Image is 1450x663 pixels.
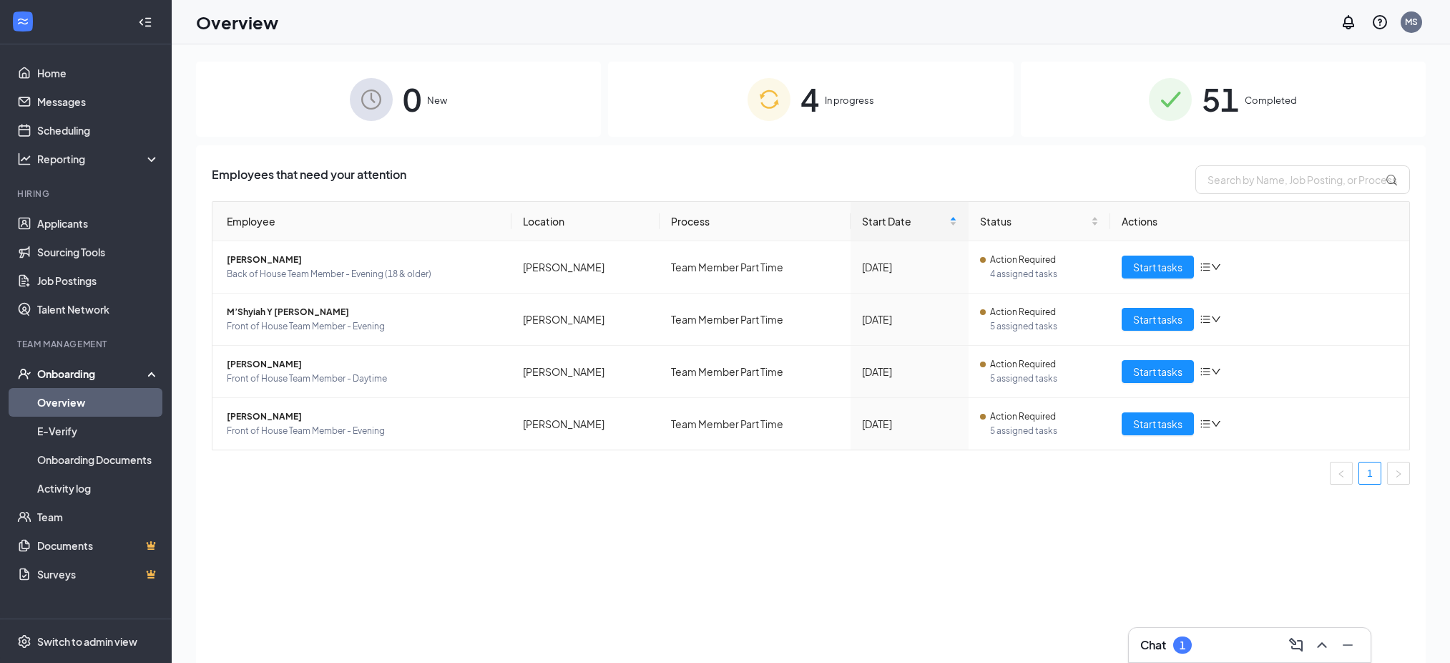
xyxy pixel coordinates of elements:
[37,209,160,238] a: Applicants
[17,634,31,649] svg: Settings
[16,14,30,29] svg: WorkstreamLogo
[825,93,874,107] span: In progress
[227,372,500,386] span: Front of House Team Member - Daytime
[511,398,660,450] td: [PERSON_NAME]
[37,388,160,417] a: Overview
[1202,74,1239,124] span: 51
[37,87,160,116] a: Messages
[1122,308,1194,331] button: Start tasks
[227,267,500,281] span: Back of House Team Member - Evening (18 & older)
[1394,470,1403,478] span: right
[37,295,160,324] a: Talent Network
[1337,470,1346,478] span: left
[37,417,160,445] a: E-Verify
[37,59,160,87] a: Home
[17,152,31,166] svg: Analysis
[511,202,660,241] th: Location
[1339,637,1356,654] svg: Minimize
[227,319,500,334] span: Front of House Team Member - Evening
[37,503,160,531] a: Team
[862,259,956,275] div: [DATE]
[1387,462,1410,485] button: right
[1180,639,1185,652] div: 1
[227,305,500,319] span: M’Shyiah Y [PERSON_NAME]
[1122,256,1194,279] button: Start tasks
[196,10,278,34] h1: Overview
[990,253,1056,267] span: Action Required
[37,116,160,145] a: Scheduling
[1340,14,1357,31] svg: Notifications
[990,267,1099,281] span: 4 assigned tasks
[1401,614,1436,649] iframe: Intercom live chat
[862,311,956,327] div: [DATE]
[1200,366,1211,377] span: bars
[212,165,406,194] span: Employees that need your attention
[1200,261,1211,273] span: bars
[37,238,160,266] a: Sourcing Tools
[1133,311,1182,327] span: Start tasks
[37,531,160,560] a: DocumentsCrown
[1140,637,1166,653] h3: Chat
[1371,14,1388,31] svg: QuestionInfo
[17,367,31,381] svg: UserCheck
[1330,462,1353,485] li: Previous Page
[37,634,137,649] div: Switch to admin view
[37,560,160,589] a: SurveysCrown
[37,474,160,503] a: Activity log
[1122,360,1194,383] button: Start tasks
[990,357,1056,372] span: Action Required
[1245,93,1297,107] span: Completed
[138,15,152,29] svg: Collapse
[227,424,500,438] span: Front of House Team Member - Evening
[990,319,1099,334] span: 5 assigned tasks
[1122,412,1194,435] button: Start tasks
[1211,314,1221,324] span: down
[800,74,819,124] span: 4
[1110,202,1409,241] th: Actions
[1359,463,1381,484] a: 1
[1336,634,1359,657] button: Minimize
[862,416,956,432] div: [DATE]
[511,346,660,398] td: [PERSON_NAME]
[990,410,1056,424] span: Action Required
[1313,637,1331,654] svg: ChevronUp
[1195,165,1410,194] input: Search by Name, Job Posting, or Process
[862,364,956,379] div: [DATE]
[1330,462,1353,485] button: left
[660,346,851,398] td: Team Member Part Time
[37,367,147,381] div: Onboarding
[1211,367,1221,377] span: down
[990,305,1056,319] span: Action Required
[969,202,1110,241] th: Status
[1311,634,1333,657] button: ChevronUp
[1133,364,1182,379] span: Start tasks
[403,74,421,124] span: 0
[511,241,660,294] td: [PERSON_NAME]
[37,266,160,295] a: Job Postings
[17,338,157,350] div: Team Management
[660,398,851,450] td: Team Member Part Time
[227,253,500,267] span: [PERSON_NAME]
[1200,314,1211,325] span: bars
[511,294,660,346] td: [PERSON_NAME]
[660,202,851,241] th: Process
[1288,637,1305,654] svg: ComposeMessage
[1387,462,1410,485] li: Next Page
[1133,416,1182,432] span: Start tasks
[980,213,1088,229] span: Status
[1285,634,1308,657] button: ComposeMessage
[1200,418,1211,430] span: bars
[37,152,160,166] div: Reporting
[17,188,157,200] div: Hiring
[660,294,851,346] td: Team Member Part Time
[227,410,500,424] span: [PERSON_NAME]
[1211,262,1221,272] span: down
[990,424,1099,438] span: 5 assigned tasks
[660,241,851,294] td: Team Member Part Time
[427,93,447,107] span: New
[1133,259,1182,275] span: Start tasks
[1405,16,1418,28] div: MS
[1358,462,1381,485] li: 1
[227,357,500,372] span: [PERSON_NAME]
[1211,419,1221,429] span: down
